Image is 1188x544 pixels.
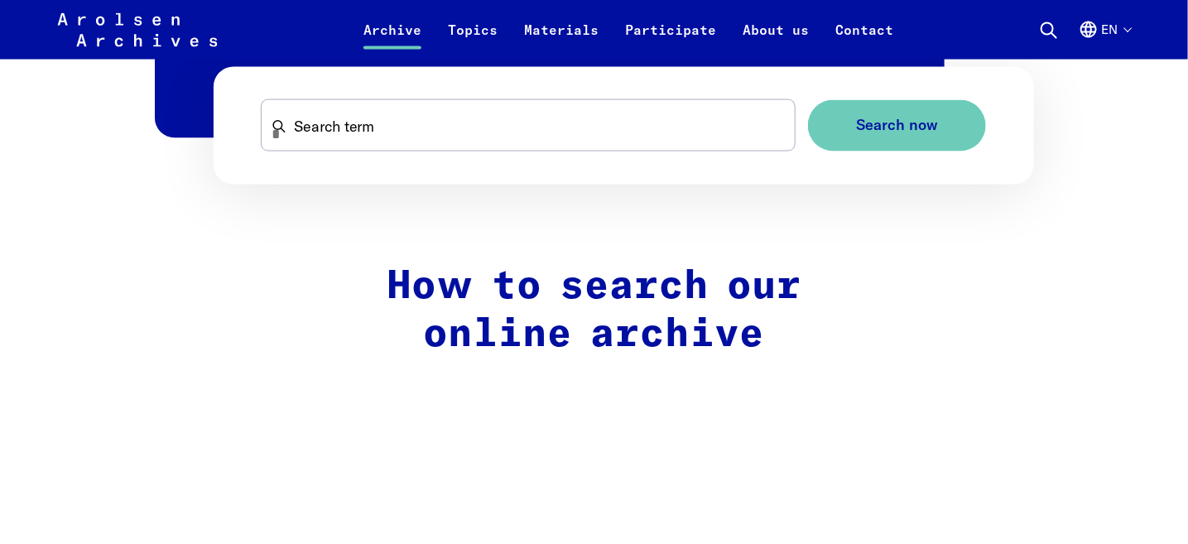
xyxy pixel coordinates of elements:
a: Materials [511,20,612,60]
a: Contact [822,20,907,60]
a: Participate [612,20,729,60]
span: Search now [856,118,938,135]
nav: Primary [350,10,907,50]
a: Archive [350,20,435,60]
h2: How to search our online archive [244,264,945,359]
button: Search now [808,100,986,152]
button: English, language selection [1079,20,1131,60]
a: About us [729,20,822,60]
a: Topics [435,20,511,60]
